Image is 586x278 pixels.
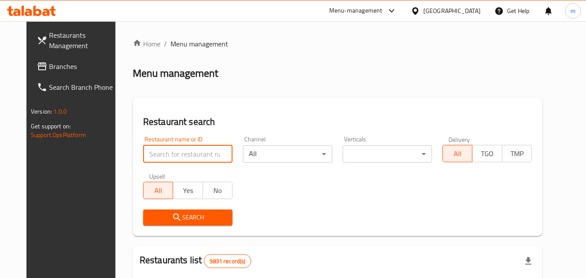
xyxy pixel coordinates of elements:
[133,39,542,49] nav: breadcrumb
[206,184,229,197] span: No
[446,147,469,160] span: All
[31,129,86,141] a: Support.OpsPlatform
[53,106,67,117] span: 1.0.0
[143,209,232,226] button: Search
[30,77,124,98] a: Search Branch Phone
[472,145,502,162] button: TGO
[329,6,383,16] div: Menu-management
[502,145,532,162] button: TMP
[49,61,118,72] span: Branches
[164,39,167,49] li: /
[177,184,199,197] span: Yes
[423,6,481,16] div: [GEOGRAPHIC_DATA]
[49,30,118,51] span: Restaurants Management
[173,182,203,199] button: Yes
[30,25,124,56] a: Restaurants Management
[449,136,470,142] label: Delivery
[143,145,232,163] input: Search for restaurant name or ID..
[204,254,251,268] div: Total records count
[31,121,71,132] span: Get support on:
[170,39,228,49] span: Menu management
[133,39,160,49] a: Home
[150,212,226,223] span: Search
[476,147,498,160] span: TGO
[149,173,165,179] label: Upsell
[30,56,124,77] a: Branches
[506,147,528,160] span: TMP
[570,6,576,16] span: m
[203,182,232,199] button: No
[518,251,539,271] div: Export file
[143,115,532,128] h2: Restaurant search
[243,145,332,163] div: All
[49,82,118,92] span: Search Branch Phone
[143,182,173,199] button: All
[442,145,472,162] button: All
[140,254,251,268] h2: Restaurants list
[147,184,170,197] span: All
[343,145,432,163] div: ​
[31,106,52,117] span: Version:
[133,66,218,80] h2: Menu management
[204,257,250,265] span: 9831 record(s)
